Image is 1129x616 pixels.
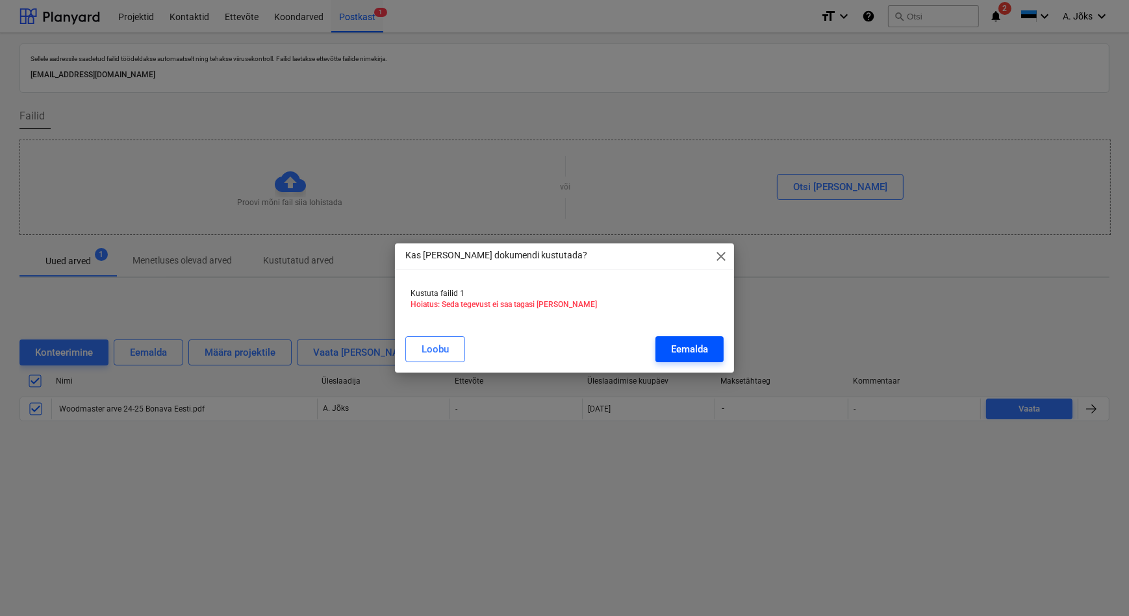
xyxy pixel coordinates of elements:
[405,336,465,362] button: Loobu
[655,336,724,362] button: Eemalda
[422,341,449,358] div: Loobu
[411,288,718,299] p: Kustuta failid 1
[1064,554,1129,616] iframe: Chat Widget
[405,249,587,262] p: Kas [PERSON_NAME] dokumendi kustutada?
[671,341,708,358] div: Eemalda
[713,249,729,264] span: close
[411,299,718,310] p: Hoiatus: Seda tegevust ei saa tagasi [PERSON_NAME]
